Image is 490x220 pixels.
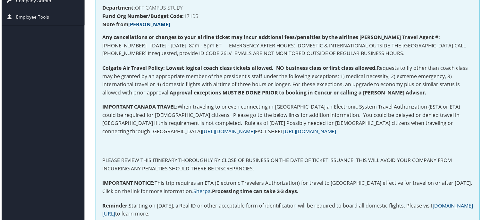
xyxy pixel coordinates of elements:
[101,21,169,28] strong: Note from
[101,12,183,20] strong: Fund Org Number/Budget Code:
[283,128,337,135] a: [URL][DOMAIN_NAME]
[14,9,48,25] span: Employee Tools
[101,34,359,41] strong: Any cancellations or changes to your airline ticket may incur addtional fees/penalties by the air...
[101,103,475,136] p: When traveling to or even connecting in [GEOGRAPHIC_DATA] an Electronic System Travel Authorizati...
[101,33,475,58] p: [PHONE_NUMBER] [DATE] - [DATE] 8am - 8pm ET EMERGENCY AFTER HOURS: DOMESTIC & INTERNATIONAL OUTSI...
[101,180,154,187] strong: IMPORTANT NOTICE:
[101,203,128,210] strong: Reminder:
[101,180,475,196] p: This trip requires an ETA (Electronic Travelers Authorization) for travel to [GEOGRAPHIC_DATA] ef...
[202,128,255,135] a: [URL][DOMAIN_NAME]
[212,189,299,196] strong: Processing time can take 2-3 days.
[360,34,441,41] strong: [PERSON_NAME] Travel Agent #:
[101,13,475,19] h4: 17105
[101,157,475,174] p: PLEASE REVIEW THIS ITINERARY THOROUGHLY BY CLOSE OF BUSINESS ON THE DATE OF TICKET ISSUANCE. THIS...
[101,4,134,11] strong: Department:
[128,21,169,28] a: [PERSON_NAME]
[169,89,427,96] strong: Approval exceptions MUST BE DONE PRIOR to booking in Concur or calling a [PERSON_NAME] Advisor.
[101,5,475,10] h4: OFF-CAMPUS STUDY
[193,189,210,196] a: Sherpa
[101,104,177,111] strong: IMPORTANT CANADA TRAVEL:
[101,65,377,72] strong: Colgate Air Travel Policy: Lowest logical coach class tickets allowed. NO business class or first...
[101,203,475,219] p: Starting on [DATE], a Real ID or other acceptable form of identification will be required to boar...
[101,64,475,97] p: Requests to fly other than coach class may be granted by an appropriate member of the president’s...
